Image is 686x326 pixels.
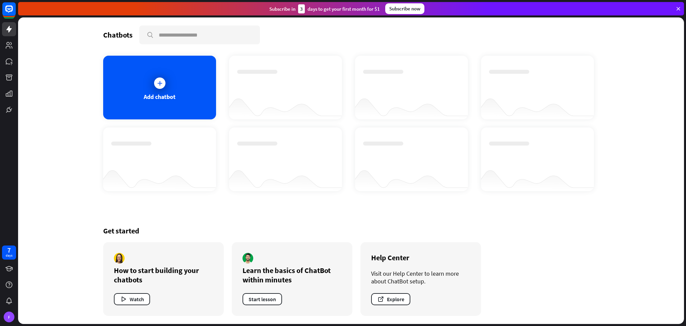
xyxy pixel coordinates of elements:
[5,3,25,23] button: Open LiveChat chat widget
[371,293,410,305] button: Explore
[269,4,380,13] div: Subscribe in days to get your first month for $1
[103,30,133,40] div: Chatbots
[298,4,305,13] div: 3
[243,266,342,284] div: Learn the basics of ChatBot within minutes
[6,253,12,258] div: days
[7,247,11,253] div: 7
[144,93,176,101] div: Add chatbot
[103,226,599,235] div: Get started
[114,253,125,264] img: author
[243,253,253,264] img: author
[114,293,150,305] button: Watch
[243,293,282,305] button: Start lesson
[371,253,470,262] div: Help Center
[385,3,424,14] div: Subscribe now
[371,270,470,285] div: Visit our Help Center to learn more about ChatBot setup.
[114,266,213,284] div: How to start building your chatbots
[2,246,16,260] a: 7 days
[4,312,14,322] div: F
